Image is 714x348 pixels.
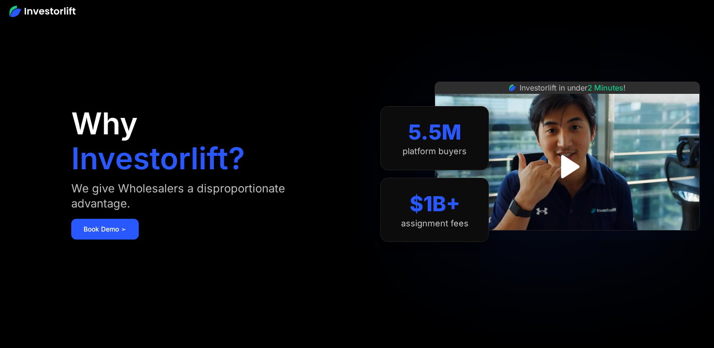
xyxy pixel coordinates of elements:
div: Investorlift in under ! [520,82,626,93]
div: assignment fees [401,218,469,229]
div: 5.5M [408,120,462,145]
div: We give Wholesalers a disproportionate advantage. [71,181,328,211]
h1: Investorlift? [71,143,245,174]
iframe: Customer reviews powered by Trustpilot [496,235,638,247]
h1: Why [71,108,138,139]
div: $1B+ [410,191,460,216]
a: open lightbox [546,146,588,188]
span: 2 Minutes [588,83,623,92]
a: Book Demo ➢ [71,219,139,240]
div: platform buyers [403,146,467,157]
